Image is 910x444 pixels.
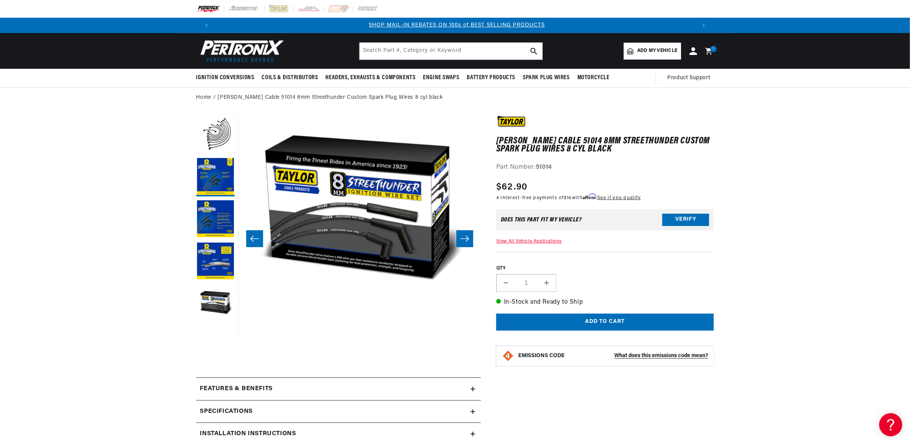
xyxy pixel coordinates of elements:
summary: Ignition Conversions [196,69,258,87]
button: Load image 1 in gallery view [196,116,235,154]
summary: Headers, Exhausts & Components [322,69,419,87]
div: Part Number: [496,163,714,173]
input: Search Part #, Category or Keyword [360,43,542,60]
span: Engine Swaps [423,74,459,82]
button: Verify [662,214,709,226]
slideshow-component: Translation missing: en.sections.announcements.announcement_bar [177,18,733,33]
span: 1 [713,46,714,52]
span: Battery Products [467,74,516,82]
h2: Specifications [200,407,253,417]
strong: EMISSIONS CODE [518,353,565,359]
h2: Installation instructions [200,429,296,439]
summary: Battery Products [463,69,519,87]
span: Add my vehicle [637,47,677,55]
img: Emissions code [502,350,514,362]
nav: breadcrumbs [196,93,714,102]
p: In-Stock and Ready to Ship [496,298,714,308]
img: Pertronix [196,38,285,64]
a: Home [196,93,211,102]
span: Motorcycle [577,74,610,82]
button: Load image 2 in gallery view [196,158,235,196]
div: Does This part fit My vehicle? [501,217,582,223]
p: 4 interest-free payments of with . [496,194,641,201]
button: Add to cart [496,314,714,331]
span: Product Support [668,74,710,82]
a: SHOP MAIL-IN REBATES ON 100s of BEST SELLING PRODUCTS [369,22,545,28]
summary: Specifications [196,401,481,423]
div: 2 of 3 [216,21,698,30]
span: $16 [564,196,572,200]
h2: Features & Benefits [200,384,273,394]
button: Load image 4 in gallery view [196,243,235,281]
button: Translation missing: en.sections.announcements.next_announcement [696,18,711,33]
button: Load image 5 in gallery view [196,285,235,323]
span: Coils & Distributors [262,74,318,82]
a: Add my vehicle [624,43,681,60]
summary: Coils & Distributors [258,69,322,87]
button: EMISSIONS CODEWhat does this emissions code mean? [518,353,708,359]
span: Ignition Conversions [196,74,254,82]
span: Spark Plug Wires [523,74,570,82]
summary: Features & Benefits [196,378,481,400]
summary: Motorcycle [574,69,613,87]
button: Slide left [246,230,263,247]
summary: Spark Plug Wires [519,69,574,87]
a: [PERSON_NAME] Cable 51014 8mm Streethunder Custom Spark Plug Wires 8 cyl black [218,93,443,102]
button: Translation missing: en.sections.announcements.previous_announcement [199,18,214,33]
span: Headers, Exhausts & Components [326,74,416,82]
strong: What does this emissions code mean? [614,353,708,359]
label: QTY [496,265,714,272]
a: View All Vehicle Applications [496,239,562,244]
span: Affirm [583,194,596,200]
button: search button [525,43,542,60]
media-gallery: Gallery Viewer [196,116,481,362]
button: Slide right [456,230,473,247]
div: Announcement [216,21,698,30]
h1: [PERSON_NAME] Cable 51014 8mm Streethunder Custom Spark Plug Wires 8 cyl black [496,137,714,153]
span: $62.90 [496,180,528,194]
summary: Product Support [668,69,714,87]
strong: 51014 [536,164,552,170]
summary: Engine Swaps [419,69,463,87]
a: See if you qualify - Learn more about Affirm Financing (opens in modal) [597,196,641,200]
button: Load image 3 in gallery view [196,200,235,239]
